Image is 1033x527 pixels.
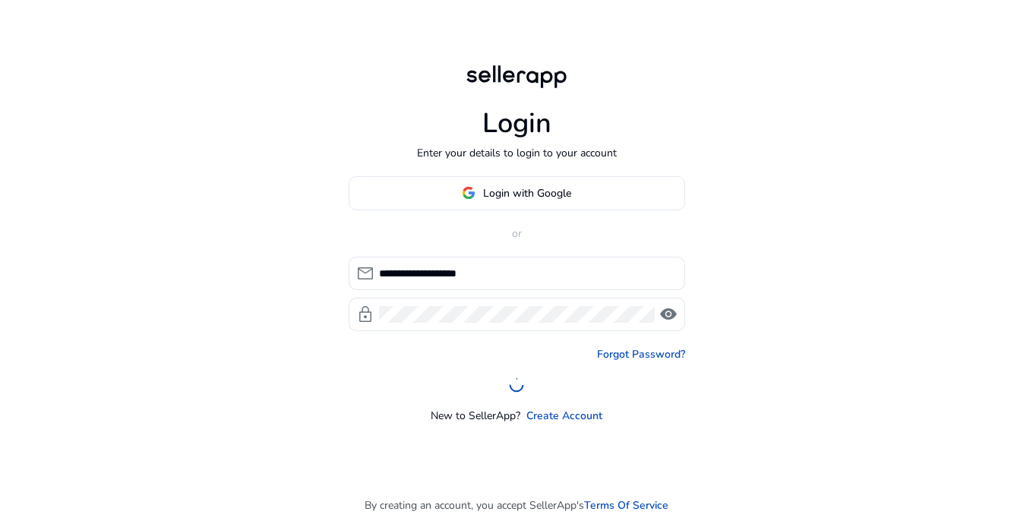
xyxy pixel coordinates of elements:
p: New to SellerApp? [431,408,520,424]
span: mail [356,264,374,282]
h1: Login [482,107,551,140]
span: lock [356,305,374,323]
p: Enter your details to login to your account [417,145,617,161]
a: Create Account [526,408,602,424]
span: Login with Google [483,185,571,201]
a: Forgot Password? [597,346,685,362]
img: google-logo.svg [462,186,475,200]
span: visibility [659,305,678,323]
button: Login with Google [349,176,685,210]
a: Terms Of Service [584,497,668,513]
p: or [349,226,685,241]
